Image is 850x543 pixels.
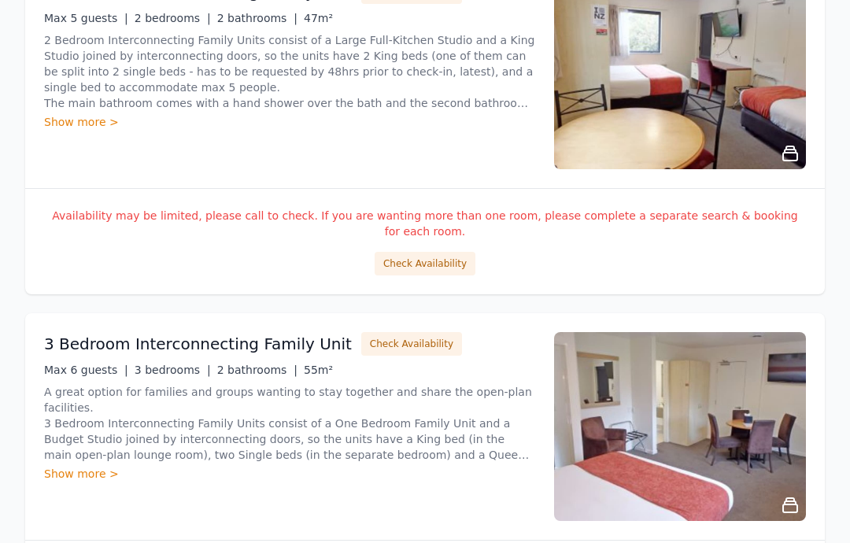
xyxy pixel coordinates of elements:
span: Max 6 guests | [44,364,128,376]
span: Max 5 guests | [44,12,128,24]
div: Show more > [44,466,535,482]
p: 2 Bedroom Interconnecting Family Units consist of a Large Full-Kitchen Studio and a King Studio j... [44,32,535,111]
h3: 3 Bedroom Interconnecting Family Unit [44,333,352,355]
span: 47m² [304,12,333,24]
span: 2 bedrooms | [135,12,211,24]
span: 55m² [304,364,333,376]
button: Check Availability [375,252,475,275]
p: Availability may be limited, please call to check. If you are wanting more than one room, please ... [44,208,806,239]
button: Check Availability [361,332,462,356]
span: 3 bedrooms | [135,364,211,376]
div: Show more > [44,114,535,130]
p: A great option for families and groups wanting to stay together and share the open-plan facilitie... [44,384,535,463]
span: 2 bathrooms | [217,12,297,24]
span: 2 bathrooms | [217,364,297,376]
